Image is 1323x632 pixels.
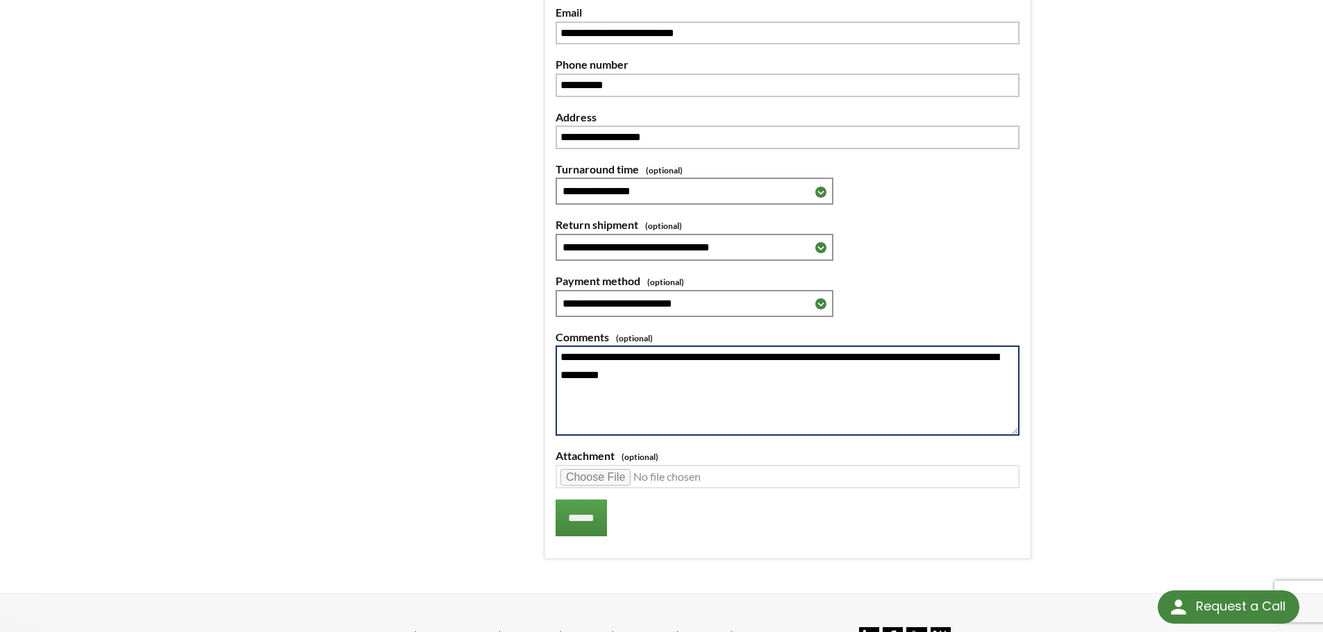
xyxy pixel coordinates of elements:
[556,108,1020,126] label: Address
[1196,590,1285,622] div: Request a Call
[1167,596,1190,618] img: round button
[556,160,1020,178] label: Turnaround time
[556,3,1020,22] label: Email
[556,216,1020,234] label: Return shipment
[556,328,1020,346] label: Comments
[1158,590,1299,624] div: Request a Call
[556,272,1020,290] label: Payment method
[556,447,1020,465] label: Attachment
[556,55,1020,74] label: Phone number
